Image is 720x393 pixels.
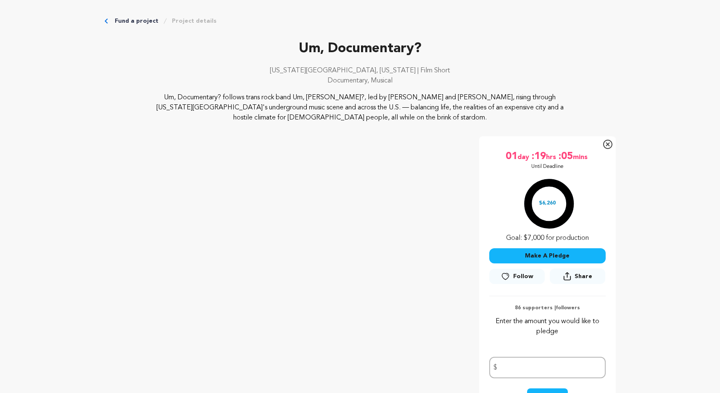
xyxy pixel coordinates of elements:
[531,163,564,170] p: Until Deadline
[105,76,616,86] p: Documentary, Musical
[550,268,605,287] span: Share
[172,17,216,25] a: Project details
[115,17,158,25] a: Fund a project
[506,150,517,163] span: 01
[489,248,606,263] button: Make A Pledge
[517,150,531,163] span: day
[531,150,546,163] span: :19
[489,269,545,284] a: Follow
[105,39,616,59] p: Um, Documentary?
[550,268,605,284] button: Share
[493,363,497,373] span: $
[546,150,558,163] span: hrs
[105,17,616,25] div: Breadcrumb
[489,316,606,337] p: Enter the amount you would like to pledge
[489,305,606,311] p: 86 supporters | followers
[513,272,533,281] span: Follow
[156,93,564,123] p: Um, Documentary? follows trans rock band Um, [PERSON_NAME]?, led by [PERSON_NAME] and [PERSON_NAM...
[575,272,592,281] span: Share
[573,150,589,163] span: mins
[558,150,573,163] span: :05
[105,66,616,76] p: [US_STATE][GEOGRAPHIC_DATA], [US_STATE] | Film Short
